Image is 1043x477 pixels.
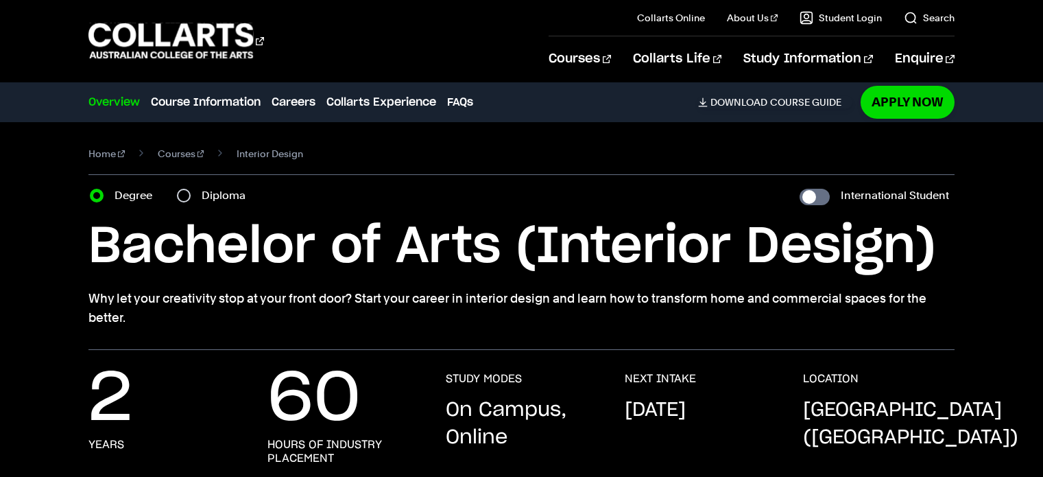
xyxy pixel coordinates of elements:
p: 2 [88,372,132,427]
p: Why let your creativity stop at your front door? Start your career in interior design and learn h... [88,289,954,327]
h3: hours of industry placement [267,438,418,465]
h1: Bachelor of Arts (Interior Design) [88,216,954,278]
span: Download [710,96,767,108]
h3: STUDY MODES [446,372,522,386]
a: FAQs [447,94,473,110]
h3: NEXT INTAKE [625,372,696,386]
a: Course Information [151,94,261,110]
h3: LOCATION [803,372,859,386]
a: Home [88,144,125,163]
a: Student Login [800,11,882,25]
a: Collarts Life [633,36,721,82]
label: Degree [115,186,160,205]
a: Search [904,11,955,25]
div: Go to homepage [88,21,264,60]
a: Study Information [743,36,872,82]
p: 60 [267,372,361,427]
a: Enquire [895,36,955,82]
h3: years [88,438,124,452]
p: [GEOGRAPHIC_DATA] ([GEOGRAPHIC_DATA]) [803,397,1018,452]
a: Courses [549,36,611,82]
p: On Campus, Online [446,397,597,452]
a: Collarts Online [637,11,705,25]
a: Apply Now [861,86,955,118]
a: Courses [158,144,204,163]
a: Overview [88,94,140,110]
a: Collarts Experience [326,94,436,110]
p: [DATE] [625,397,686,424]
a: DownloadCourse Guide [698,96,852,108]
label: International Student [841,186,949,205]
a: About Us [727,11,778,25]
span: Interior Design [237,144,303,163]
a: Careers [272,94,315,110]
label: Diploma [202,186,254,205]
